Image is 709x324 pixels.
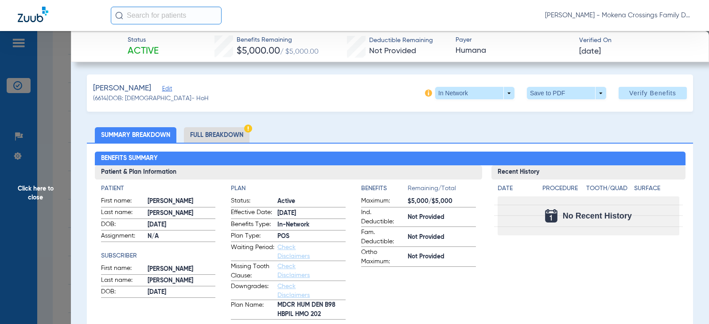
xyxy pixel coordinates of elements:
a: Check Disclaimers [277,263,310,278]
span: Plan Type: [231,231,274,242]
span: POS [277,232,346,241]
input: Search for patients [111,7,222,24]
span: Status [128,35,159,45]
span: Downgrades: [231,282,274,300]
span: Deductible Remaining [369,36,433,45]
span: Payer [456,35,571,45]
img: Calendar [545,209,557,223]
a: Check Disclaimers [277,283,310,298]
img: Search Icon [115,12,123,20]
span: Not Provided [408,233,476,242]
span: DOB: [101,220,144,230]
span: Edit [162,86,170,94]
button: Verify Benefits [619,87,687,99]
span: Benefits Remaining [237,35,319,45]
span: Waiting Period: [231,243,274,261]
h4: Surface [634,184,679,193]
span: No Recent History [563,211,632,220]
app-breakdown-title: Tooth/Quad [586,184,631,196]
h2: Benefits Summary [95,152,686,166]
span: [PERSON_NAME] [148,197,216,206]
span: [DATE] [148,220,216,230]
img: Hazard [244,125,252,133]
span: First name: [101,264,144,274]
span: [DATE] [579,46,601,57]
h4: Plan [231,184,346,193]
span: DOB: [101,287,144,298]
span: Fam. Deductible: [361,228,405,246]
span: [PERSON_NAME] [148,276,216,285]
span: Last name: [101,208,144,219]
li: Full Breakdown [184,127,249,143]
span: Not Provided [408,252,476,262]
h4: Date [498,184,535,193]
span: Ortho Maximum: [361,248,405,266]
app-breakdown-title: Benefits [361,184,408,196]
span: Active [128,45,159,58]
span: Benefits Type: [231,220,274,230]
app-breakdown-title: Date [498,184,535,196]
app-breakdown-title: Surface [634,184,679,196]
span: Status: [231,196,274,207]
h3: Recent History [491,165,685,180]
span: Active [277,197,346,206]
span: [DATE] [148,288,216,297]
span: Last name: [101,276,144,286]
h3: Patient & Plan Information [95,165,483,180]
button: In Network [435,87,514,99]
span: Missing Tooth Clause: [231,262,274,281]
span: Effective Date: [231,208,274,219]
span: [PERSON_NAME] - Mokena Crossings Family Dental [545,11,691,20]
span: / $5,000.00 [280,48,319,55]
span: Verify Benefits [629,90,676,97]
h4: Procedure [542,184,583,193]
span: [PERSON_NAME] [148,265,216,274]
span: Verified On [579,36,695,45]
img: Zuub Logo [18,7,48,22]
span: In-Network [277,220,346,230]
span: $5,000/$5,000 [408,197,476,206]
span: (6614) DOB: [DEMOGRAPHIC_DATA] - HoH [93,94,209,103]
img: info-icon [425,90,432,97]
button: Save to PDF [527,87,606,99]
span: Assignment: [101,231,144,242]
span: [PERSON_NAME] [148,209,216,218]
span: [PERSON_NAME] [93,83,151,94]
span: Not Provided [369,47,416,55]
span: Plan Name: [231,301,274,319]
span: Humana [456,45,571,56]
span: Ind. Deductible: [361,208,405,226]
span: MDCR HUM DEN B98 HBPIL HMO 202 [277,301,346,319]
app-breakdown-title: Procedure [542,184,583,196]
h4: Benefits [361,184,408,193]
span: Remaining/Total [408,184,476,196]
h4: Subscriber [101,251,216,261]
span: N/A [148,232,216,241]
li: Summary Breakdown [95,127,176,143]
span: [DATE] [277,209,346,218]
h4: Tooth/Quad [586,184,631,193]
a: Check Disclaimers [277,244,310,259]
h4: Patient [101,184,216,193]
span: $5,000.00 [237,47,280,56]
span: Not Provided [408,213,476,222]
span: Maximum: [361,196,405,207]
span: First name: [101,196,144,207]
